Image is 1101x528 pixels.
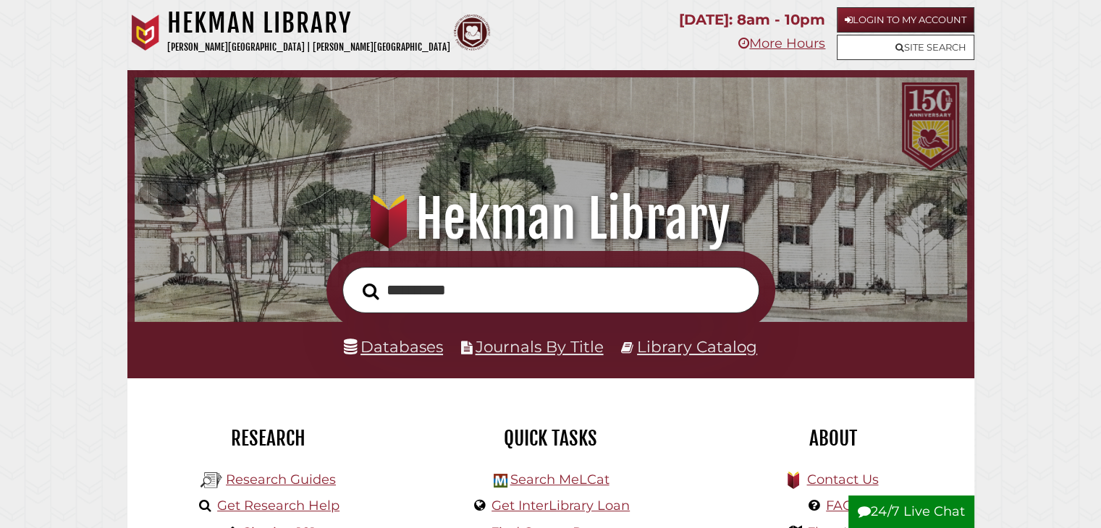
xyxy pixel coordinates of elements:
[637,337,757,356] a: Library Catalog
[217,498,339,514] a: Get Research Help
[492,498,630,514] a: Get InterLibrary Loan
[167,7,450,39] h1: Hekman Library
[494,474,507,487] img: Hekman Library Logo
[837,7,974,33] a: Login to My Account
[510,472,609,487] a: Search MeLCat
[201,469,222,491] img: Hekman Library Logo
[363,282,379,299] i: Search
[703,426,963,451] h2: About
[738,35,825,51] a: More Hours
[138,426,399,451] h2: Research
[226,472,336,487] a: Research Guides
[837,35,974,60] a: Site Search
[344,337,443,356] a: Databases
[151,187,950,251] h1: Hekman Library
[806,472,878,487] a: Contact Us
[127,14,164,51] img: Calvin University
[476,337,604,356] a: Journals By Title
[826,498,860,514] a: FAQs
[167,39,450,56] p: [PERSON_NAME][GEOGRAPHIC_DATA] | [PERSON_NAME][GEOGRAPHIC_DATA]
[421,426,681,451] h2: Quick Tasks
[454,14,490,51] img: Calvin Theological Seminary
[679,7,825,33] p: [DATE]: 8am - 10pm
[355,278,387,304] button: Search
